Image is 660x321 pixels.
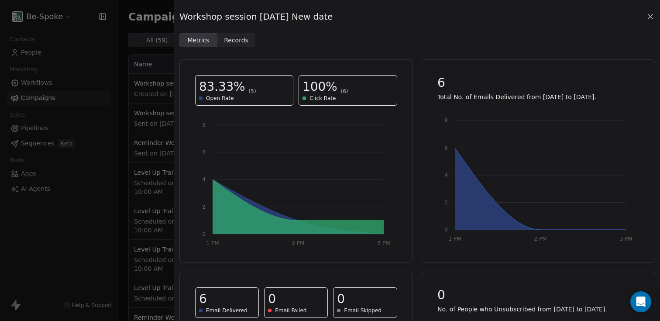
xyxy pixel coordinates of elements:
span: (5) [249,88,256,95]
tspan: 2 [202,204,206,210]
span: (6) [340,88,348,95]
tspan: 1 PM [206,240,219,246]
span: Workshop session [DATE] New date [179,10,333,23]
p: Total No. of Emails Delivered from [DATE] to [DATE]. [437,93,639,101]
span: Click Rate [309,95,336,102]
tspan: 8 [444,117,448,124]
tspan: 1 PM [448,236,461,242]
span: 83.33% [199,79,245,95]
tspan: 4 [202,176,206,183]
span: Email Failed [275,307,306,314]
span: Email Delivered [206,307,247,314]
tspan: 3 PM [377,240,390,246]
span: 0 [437,287,445,303]
span: Open Rate [206,95,234,102]
tspan: 2 [444,200,448,206]
span: Email Skipped [344,307,382,314]
tspan: 2 PM [534,236,547,242]
tspan: 8 [202,122,206,128]
span: 100% [302,79,337,95]
span: 0 [337,291,345,307]
tspan: 3 PM [619,236,632,242]
tspan: 2 PM [292,240,304,246]
tspan: 6 [202,149,206,155]
tspan: 6 [444,145,448,151]
tspan: 0 [444,227,448,233]
tspan: 0 [202,231,206,237]
span: 6 [199,291,207,307]
span: 6 [437,75,445,91]
p: No. of People who Unsubscribed from [DATE] to [DATE]. [437,305,639,314]
tspan: 4 [444,172,448,178]
div: Open Intercom Messenger [630,291,651,312]
span: Records [224,36,248,45]
span: 0 [268,291,276,307]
